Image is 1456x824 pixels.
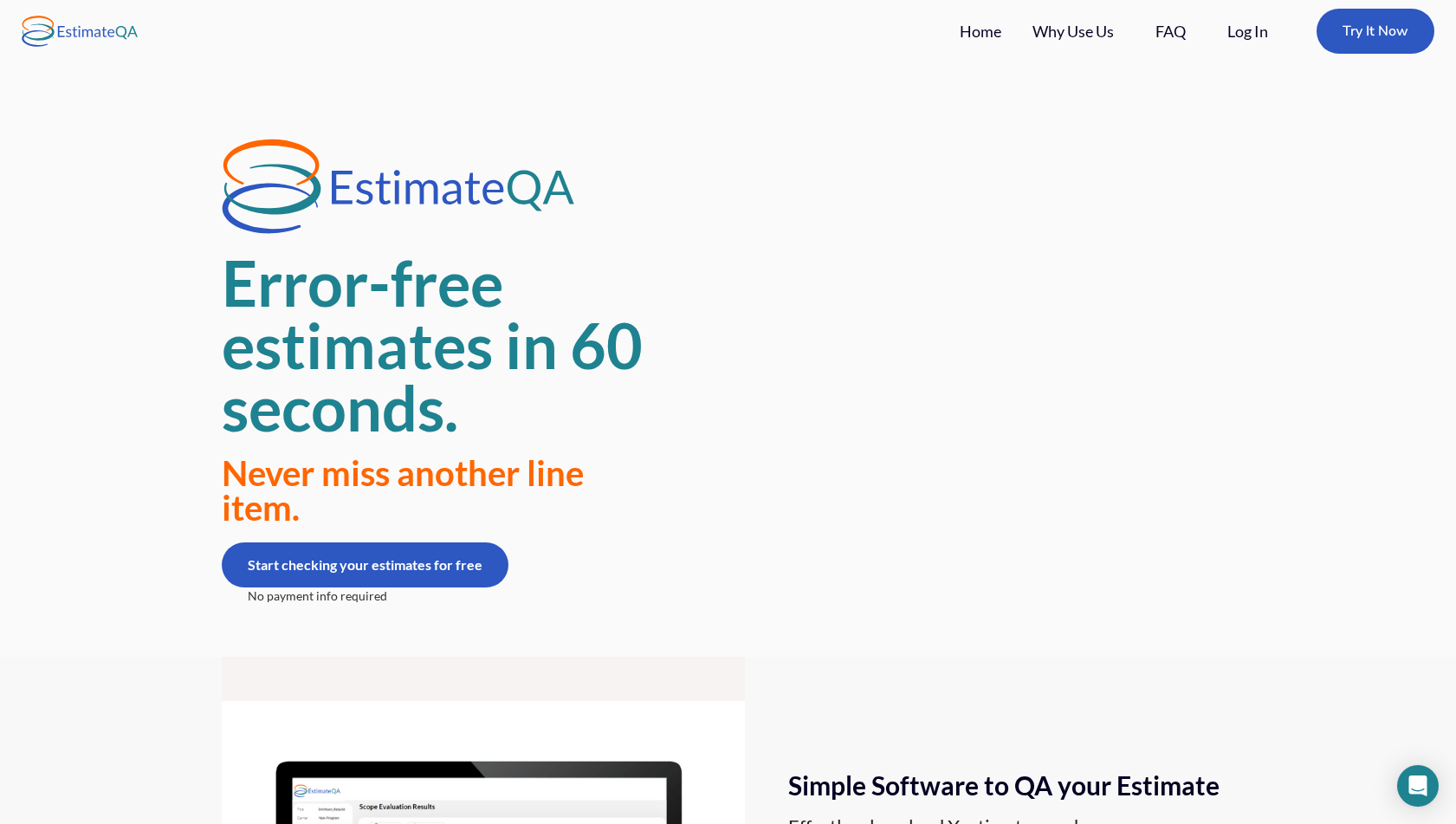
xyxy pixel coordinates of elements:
h1: Error-free estimates in 60 seconds. [222,251,664,438]
h3: Simple Software to QA your Estimate [788,769,1220,802]
div: No payment info required [222,587,664,605]
iframe: EstimateQALong.mp4 [682,130,1235,605]
a: Try It Now [1317,9,1434,54]
a: Log In [1217,15,1278,48]
a: Start checking your estimates for free [222,542,508,587]
h1: Never miss another line item. [222,456,664,525]
a: Why Use Us [1022,15,1124,48]
div: Open Intercom Messenger [1397,765,1439,807]
a: FAQ [1145,15,1196,48]
a: home [22,7,138,55]
a: Home [949,15,1001,48]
